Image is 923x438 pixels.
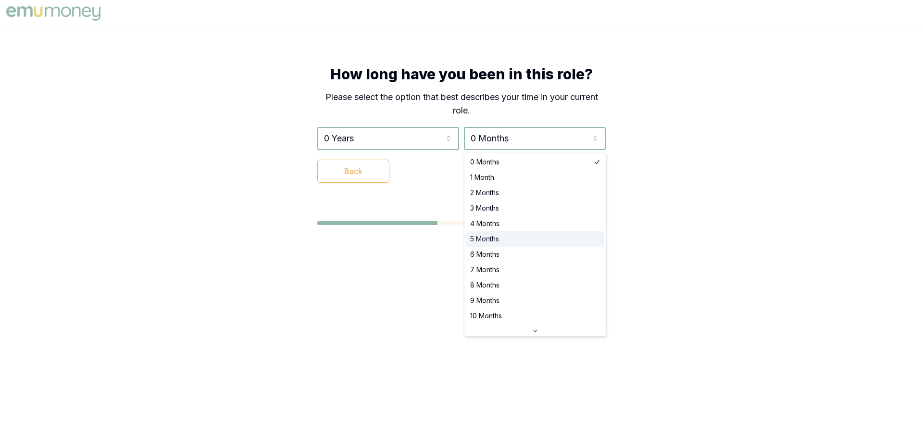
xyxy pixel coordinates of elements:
span: 9 Months [470,296,499,305]
span: 7 Months [470,265,499,275]
span: 1 Month [470,173,494,182]
span: 8 Months [470,280,499,290]
span: 3 Months [470,203,499,213]
span: 2 Months [470,188,499,198]
span: 5 Months [470,234,499,244]
span: 10 Months [470,311,502,321]
span: 6 Months [470,250,499,259]
span: 4 Months [470,219,499,228]
span: 0 Months [470,157,499,167]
